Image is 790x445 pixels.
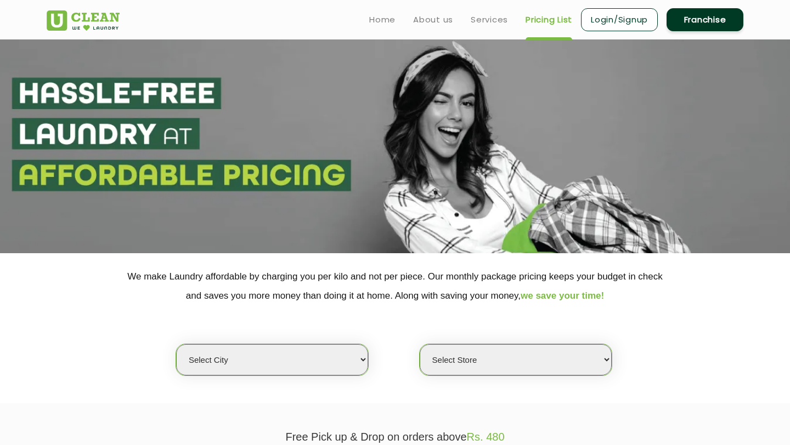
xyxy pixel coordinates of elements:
[521,290,604,301] span: we save your time!
[526,13,572,26] a: Pricing List
[47,431,743,443] p: Free Pick up & Drop on orders above
[369,13,396,26] a: Home
[47,10,120,31] img: UClean Laundry and Dry Cleaning
[47,267,743,305] p: We make Laundry affordable by charging you per kilo and not per piece. Our monthly package pricin...
[471,13,508,26] a: Services
[667,8,743,31] a: Franchise
[413,13,453,26] a: About us
[467,431,505,443] span: Rs. 480
[581,8,658,31] a: Login/Signup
